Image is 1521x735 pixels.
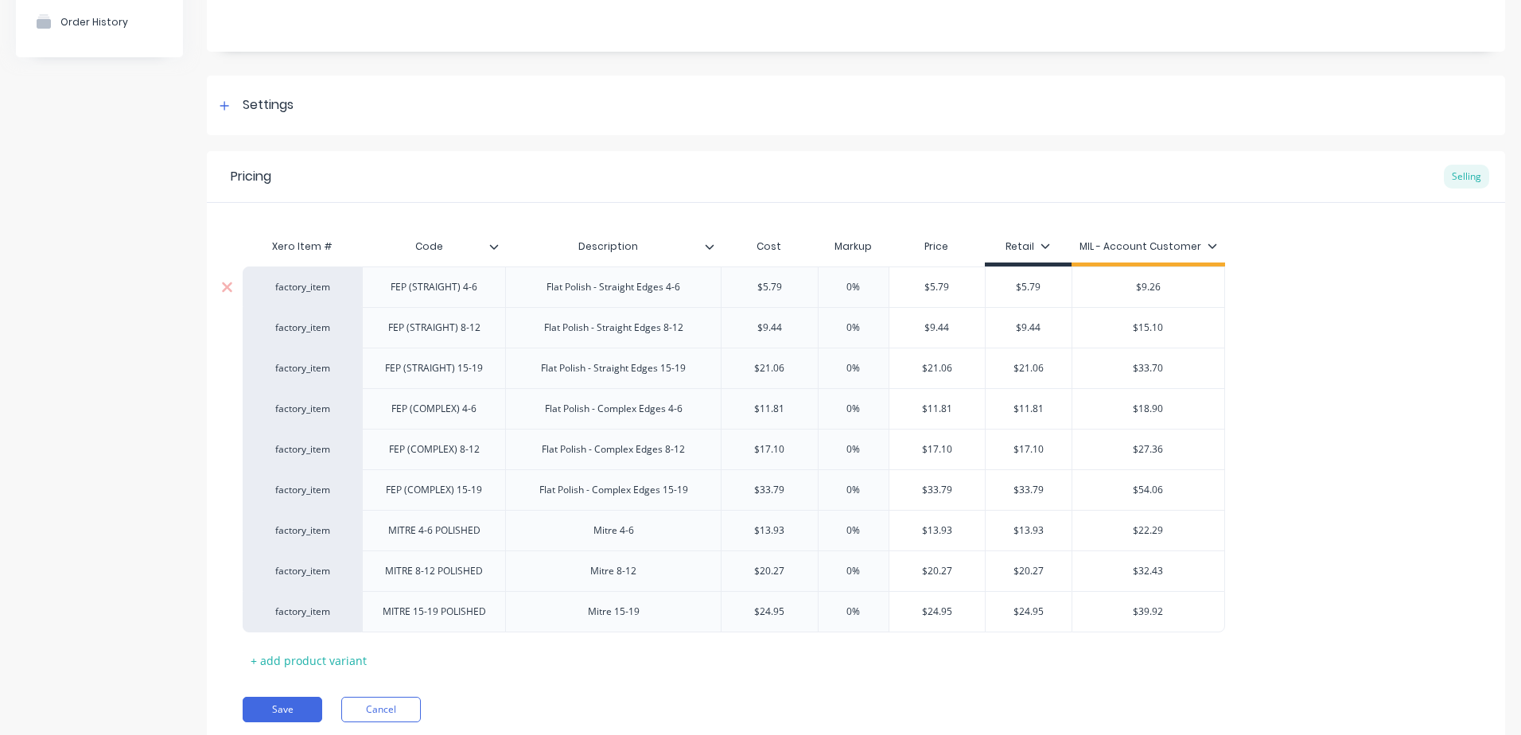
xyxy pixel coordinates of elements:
div: $27.36 [1072,430,1224,469]
div: Order History [60,16,128,28]
div: Flat Polish - Complex Edges 4-6 [532,399,695,419]
div: $22.29 [1072,511,1224,550]
div: MITRE 4-6 POLISHED [375,520,493,541]
div: factory_itemFEP (STRAIGHT) 8-12Flat Polish - Straight Edges 8-12$9.440%$9.44$9.44$15.10 [243,307,1225,348]
div: $13.93 [986,511,1072,550]
div: $5.79 [722,267,818,307]
div: $5.79 [986,267,1072,307]
div: Mitre 15-19 [574,601,653,622]
div: Flat Polish - Complex Edges 8-12 [529,439,698,460]
div: Description [505,227,711,266]
div: factory_itemFEP (COMPLEX) 15-19Flat Polish - Complex Edges 15-19$33.790%$33.79$33.79$54.06 [243,469,1225,510]
div: $20.27 [889,551,986,591]
div: $33.79 [722,470,818,510]
div: 0% [814,308,893,348]
div: $18.90 [1072,389,1224,429]
div: 0% [814,389,893,429]
div: $17.10 [986,430,1072,469]
div: factory_item [259,523,346,538]
div: $33.79 [889,470,986,510]
div: factory_itemMITRE 4-6 POLISHEDMitre 4-6$13.930%$13.93$13.93$22.29 [243,510,1225,550]
div: Markup [818,231,889,262]
div: $32.43 [1072,551,1224,591]
div: Xero Item # [243,231,362,262]
div: FEP (STRAIGHT) 8-12 [375,317,493,338]
div: Mitre 4-6 [574,520,653,541]
div: $39.92 [1072,592,1224,632]
div: factory_item [259,442,346,457]
div: $11.81 [889,389,986,429]
div: $17.10 [722,430,818,469]
div: factory_itemFEP (COMPLEX) 4-6Flat Polish - Complex Edges 4-6$11.810%$11.81$11.81$18.90 [243,388,1225,429]
div: 0% [814,551,893,591]
div: $5.79 [889,267,986,307]
div: Selling [1444,165,1489,189]
div: factory_item [259,605,346,619]
div: $24.95 [722,592,818,632]
div: 0% [814,470,893,510]
div: $54.06 [1072,470,1224,510]
div: 0% [814,267,893,307]
div: factory_itemMITRE 8-12 POLISHEDMitre 8-12$20.270%$20.27$20.27$32.43 [243,550,1225,591]
div: $11.81 [986,389,1072,429]
div: $33.79 [986,470,1072,510]
div: + add product variant [243,648,375,673]
div: Flat Polish - Straight Edges 8-12 [531,317,696,338]
button: Save [243,697,322,722]
div: Code [362,227,496,266]
div: $24.95 [889,592,986,632]
div: $13.93 [722,511,818,550]
div: $20.27 [722,551,818,591]
div: Code [362,231,505,262]
div: 0% [814,348,893,388]
div: $24.95 [986,592,1072,632]
div: 0% [814,592,893,632]
div: FEP (COMPLEX) 8-12 [376,439,492,460]
div: Price [889,231,986,262]
div: $9.44 [722,308,818,348]
div: FEP (COMPLEX) 4-6 [379,399,489,419]
div: Flat Polish - Complex Edges 15-19 [527,480,701,500]
button: Cancel [341,697,421,722]
div: MIL - Account Customer [1079,239,1217,254]
div: Cost [721,231,818,262]
div: $9.44 [986,308,1072,348]
div: $21.06 [986,348,1072,388]
div: Settings [243,95,294,115]
div: Pricing [231,167,271,186]
div: FEP (STRAIGHT) 4-6 [378,277,490,297]
div: factory_itemFEP (COMPLEX) 8-12Flat Polish - Complex Edges 8-12$17.100%$17.10$17.10$27.36 [243,429,1225,469]
div: factory_item [259,321,346,335]
div: $11.81 [722,389,818,429]
div: $17.10 [889,430,986,469]
div: $9.26 [1072,267,1224,307]
div: factory_item [259,402,346,416]
div: $20.27 [986,551,1072,591]
div: 0% [814,430,893,469]
div: $21.06 [722,348,818,388]
div: Flat Polish - Straight Edges 15-19 [528,358,698,379]
div: MITRE 8-12 POLISHED [372,561,496,581]
div: FEP (COMPLEX) 15-19 [373,480,495,500]
div: factory_item [259,280,346,294]
div: factory_itemFEP (STRAIGHT) 4-6Flat Polish - Straight Edges 4-6$5.790%$5.79$5.79$9.26 [243,266,1225,307]
div: factory_item [259,483,346,497]
div: $13.93 [889,511,986,550]
div: MITRE 15-19 POLISHED [370,601,499,622]
div: Retail [1006,239,1050,254]
div: $15.10 [1072,308,1224,348]
div: factory_itemFEP (STRAIGHT) 15-19Flat Polish - Straight Edges 15-19$21.060%$21.06$21.06$33.70 [243,348,1225,388]
div: Mitre 8-12 [574,561,653,581]
div: FEP (STRAIGHT) 15-19 [372,358,496,379]
div: Flat Polish - Straight Edges 4-6 [534,277,693,297]
div: 0% [814,511,893,550]
div: factory_itemMITRE 15-19 POLISHEDMitre 15-19$24.950%$24.95$24.95$39.92 [243,591,1225,632]
div: factory_item [259,564,346,578]
div: $21.06 [889,348,986,388]
div: $33.70 [1072,348,1224,388]
div: $9.44 [889,308,986,348]
div: factory_item [259,361,346,375]
div: Description [505,231,721,262]
button: Order History [16,2,183,41]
